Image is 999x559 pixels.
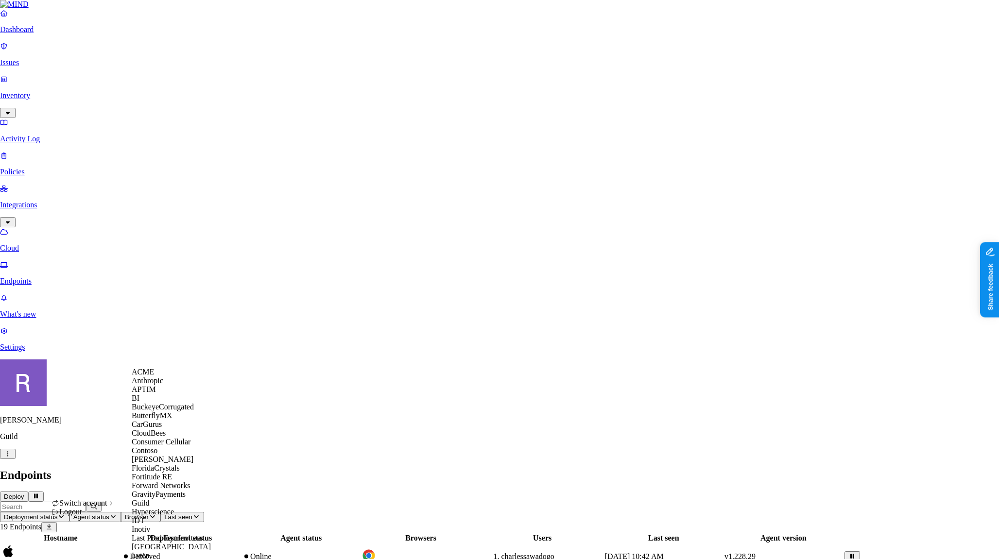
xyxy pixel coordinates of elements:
[132,385,156,393] span: APTIM
[132,411,172,420] span: ButterflyMX
[132,368,154,376] span: ACME
[132,481,190,490] span: Forward Networks
[132,438,190,446] span: Consumer Cellular
[59,499,107,507] span: Switch account
[132,534,203,542] span: Last Prod Test Invitees
[132,473,172,481] span: Fortitude RE
[132,542,211,551] span: [GEOGRAPHIC_DATA]
[132,420,162,428] span: CarGurus
[132,376,163,385] span: Anthropic
[132,446,157,455] span: Contoso
[132,394,139,402] span: BI
[132,455,193,463] span: [PERSON_NAME]
[132,525,150,533] span: Inotiv
[132,516,145,525] span: IDT
[132,499,149,507] span: Guild
[132,508,174,516] span: Hyperscience
[52,508,115,516] div: Logout
[132,403,194,411] span: BuckeyeCorrugated
[132,464,180,472] span: FloridaCrystals
[132,490,186,498] span: GravityPayments
[132,429,166,437] span: CloudBees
